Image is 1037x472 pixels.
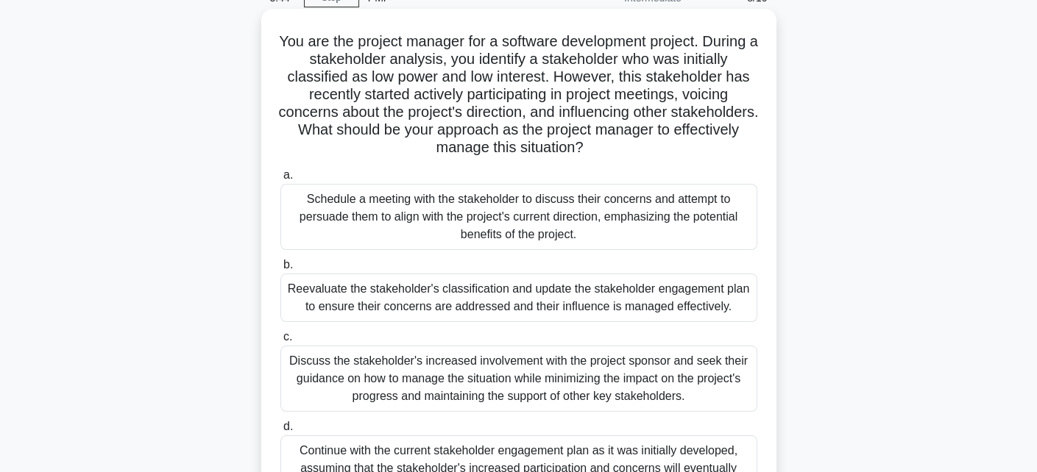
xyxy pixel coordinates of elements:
div: Reevaluate the stakeholder's classification and update the stakeholder engagement plan to ensure ... [280,273,757,322]
span: c. [283,330,292,343]
span: d. [283,420,293,432]
span: a. [283,168,293,181]
h5: You are the project manager for a software development project. During a stakeholder analysis, yo... [279,32,759,157]
div: Schedule a meeting with the stakeholder to discuss their concerns and attempt to persuade them to... [280,184,757,250]
div: Discuss the stakeholder's increased involvement with the project sponsor and seek their guidance ... [280,346,757,412]
span: b. [283,258,293,271]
